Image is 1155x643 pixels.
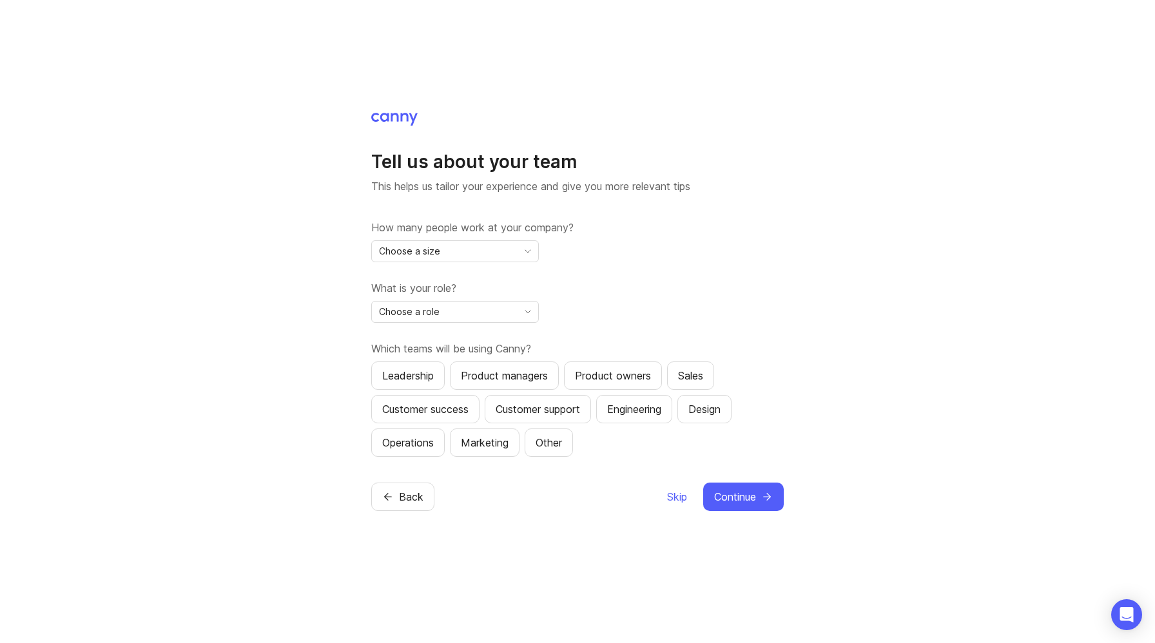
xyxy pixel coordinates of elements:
[596,395,672,423] button: Engineering
[382,368,434,383] div: Leadership
[399,489,423,504] span: Back
[371,280,784,296] label: What is your role?
[379,244,440,258] span: Choose a size
[450,428,519,457] button: Marketing
[667,361,714,390] button: Sales
[371,483,434,511] button: Back
[607,401,661,417] div: Engineering
[575,368,651,383] div: Product owners
[371,341,784,356] label: Which teams will be using Canny?
[461,435,509,450] div: Marketing
[518,246,538,256] svg: toggle icon
[371,428,445,457] button: Operations
[382,401,469,417] div: Customer success
[371,361,445,390] button: Leadership
[518,307,538,317] svg: toggle icon
[714,489,756,504] span: Continue
[525,428,573,457] button: Other
[371,301,539,323] div: toggle menu
[371,395,480,423] button: Customer success
[536,435,562,450] div: Other
[703,483,784,511] button: Continue
[688,401,721,417] div: Design
[371,113,418,126] img: Canny Home
[496,401,580,417] div: Customer support
[382,435,434,450] div: Operations
[666,483,688,511] button: Skip
[461,368,548,383] div: Product managers
[371,220,784,235] label: How many people work at your company?
[371,178,784,194] p: This helps us tailor your experience and give you more relevant tips
[371,150,784,173] h1: Tell us about your team
[678,368,703,383] div: Sales
[667,489,687,504] span: Skip
[371,240,539,262] div: toggle menu
[379,305,440,319] span: Choose a role
[485,395,591,423] button: Customer support
[564,361,662,390] button: Product owners
[450,361,559,390] button: Product managers
[1111,599,1142,630] div: Open Intercom Messenger
[677,395,732,423] button: Design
